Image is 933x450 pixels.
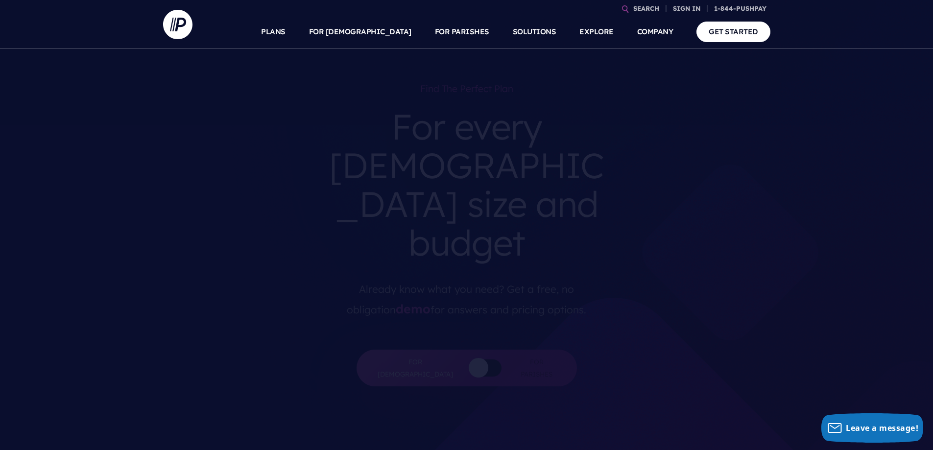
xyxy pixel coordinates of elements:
a: SOLUTIONS [513,15,556,49]
button: Leave a message! [821,413,923,443]
a: COMPANY [637,15,673,49]
a: PLANS [261,15,286,49]
span: Leave a message! [846,423,918,433]
a: FOR [DEMOGRAPHIC_DATA] [309,15,411,49]
a: EXPLORE [579,15,614,49]
a: GET STARTED [696,22,770,42]
a: FOR PARISHES [435,15,489,49]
